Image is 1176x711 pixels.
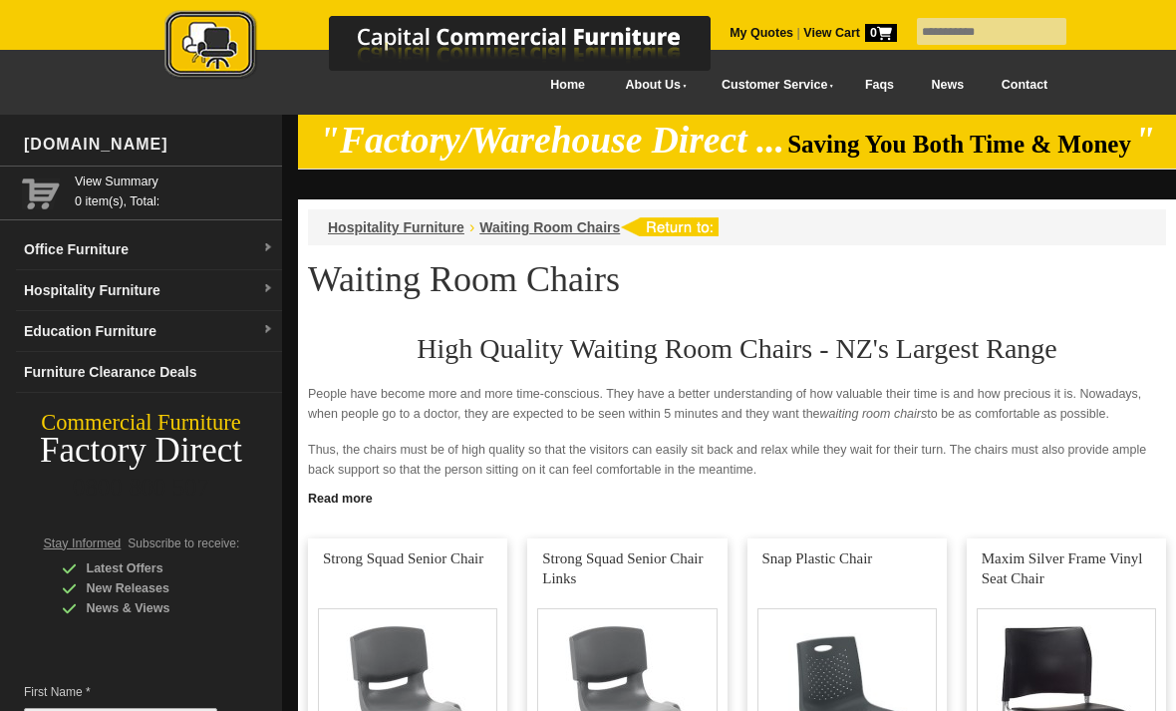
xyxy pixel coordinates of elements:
[62,558,251,578] div: Latest Offers
[820,407,928,421] em: waiting room chairs
[479,219,620,235] a: Waiting Room Chairs
[308,440,1166,480] p: Thus, the chairs must be of high quality so that the visitors can easily sit back and relax while...
[308,334,1166,364] h2: High Quality Waiting Room Chairs - NZ's Largest Range
[16,352,282,393] a: Furniture Clearance Deals
[846,63,913,108] a: Faqs
[469,217,474,237] li: ›
[262,324,274,336] img: dropdown
[319,120,784,161] em: "Factory/Warehouse Direct ...
[298,484,1176,509] a: Click to read more
[16,311,282,352] a: Education Furnituredropdown
[62,578,251,598] div: New Releases
[800,26,897,40] a: View Cart0
[262,283,274,295] img: dropdown
[75,172,274,191] a: View Summary
[620,217,719,236] img: return to
[44,536,122,550] span: Stay Informed
[1134,120,1155,161] em: "
[308,260,1166,298] h1: Waiting Room Chairs
[328,219,464,235] a: Hospitality Furniture
[913,63,983,108] a: News
[262,242,274,254] img: dropdown
[24,682,235,702] span: First Name *
[16,115,282,175] div: [DOMAIN_NAME]
[865,24,897,42] span: 0
[73,474,210,501] a: 0800 800 507
[983,63,1066,108] a: Contact
[803,26,897,40] strong: View Cart
[75,172,274,208] span: 0 item(s), Total:
[62,598,251,618] div: News & Views
[16,229,282,270] a: Office Furnituredropdown
[128,536,239,550] span: Subscribe to receive:
[787,131,1131,158] span: Saving You Both Time & Money
[308,384,1166,424] p: People have become more and more time-conscious. They have a better understanding of how valuable...
[110,10,807,83] img: Capital Commercial Furniture Logo
[110,10,807,89] a: Capital Commercial Furniture Logo
[16,270,282,311] a: Hospitality Furnituredropdown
